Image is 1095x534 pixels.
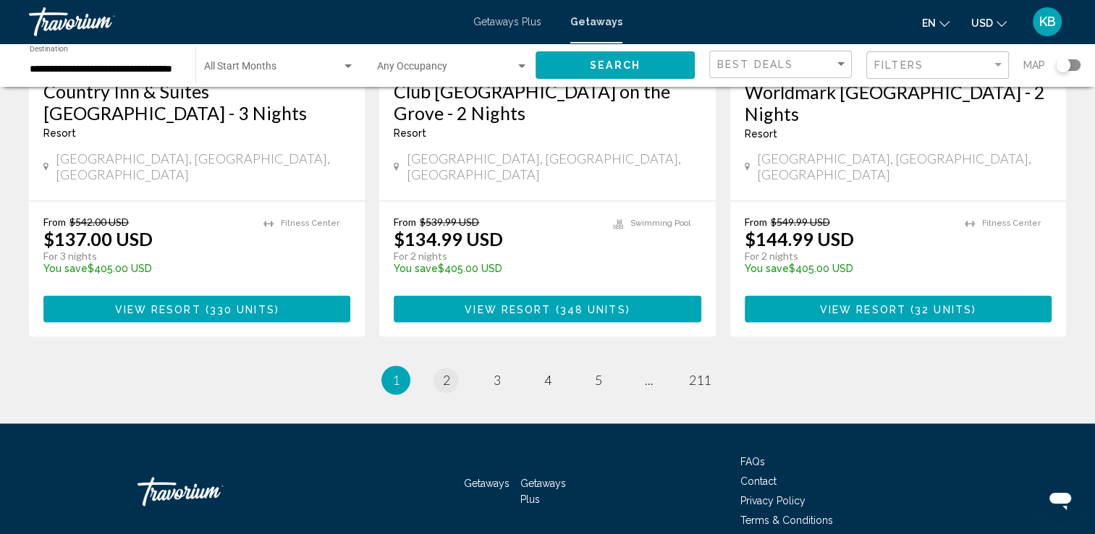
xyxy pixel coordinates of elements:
span: Best Deals [717,59,793,70]
span: 330 units [210,303,275,315]
span: ... [645,372,654,388]
span: Fitness Center [982,219,1041,228]
button: Search [536,51,695,78]
span: You save [745,263,789,274]
span: View Resort [465,303,551,315]
a: Getaways Plus [473,16,541,27]
p: $144.99 USD [745,228,854,250]
span: 4 [544,372,551,388]
a: FAQs [740,456,765,467]
button: Change language [922,12,950,33]
span: ( ) [551,303,630,315]
span: 1 [392,372,399,388]
mat-select: Sort by [717,59,847,71]
span: Map [1023,55,1045,75]
p: For 3 nights [43,250,249,263]
a: Contact [740,475,777,487]
span: Filters [874,59,923,71]
span: Swimming Pool [630,219,690,228]
p: For 2 nights [745,250,950,263]
button: View Resort(348 units) [394,295,701,322]
span: Search [590,60,640,72]
span: From [43,216,66,228]
a: Travorium [29,7,459,36]
span: 348 units [560,303,626,315]
span: 211 [689,372,711,388]
span: From [394,216,416,228]
button: User Menu [1028,7,1066,37]
span: ( ) [906,303,976,315]
span: [GEOGRAPHIC_DATA], [GEOGRAPHIC_DATA], [GEOGRAPHIC_DATA] [757,151,1052,182]
a: Getaways [464,478,510,489]
button: View Resort(330 units) [43,295,350,322]
span: $549.99 USD [771,216,830,228]
a: Worldmark [GEOGRAPHIC_DATA] - 2 Nights [745,81,1052,124]
span: [GEOGRAPHIC_DATA], [GEOGRAPHIC_DATA], [GEOGRAPHIC_DATA] [56,151,350,182]
button: View Resort(32 units) [745,295,1052,322]
p: $137.00 USD [43,228,153,250]
button: Change currency [971,12,1007,33]
a: Getaways Plus [520,478,566,505]
a: Country Inn & Suites [GEOGRAPHIC_DATA] - 3 Nights [43,80,350,124]
span: 2 [443,372,450,388]
a: Travorium [138,470,282,513]
span: Resort [394,127,426,139]
p: $405.00 USD [745,263,950,274]
span: You save [43,263,88,274]
span: $542.00 USD [69,216,129,228]
span: From [745,216,767,228]
span: ( ) [201,303,279,315]
button: Filter [866,51,1009,80]
span: 3 [494,372,501,388]
a: Club [GEOGRAPHIC_DATA] on the Grove - 2 Nights [394,80,701,124]
span: Fitness Center [281,219,339,228]
span: $539.99 USD [420,216,479,228]
p: $134.99 USD [394,228,503,250]
span: 32 units [915,303,972,315]
span: [GEOGRAPHIC_DATA], [GEOGRAPHIC_DATA], [GEOGRAPHIC_DATA] [407,151,701,182]
span: View Resort [114,303,200,315]
a: Privacy Policy [740,495,806,507]
span: KB [1039,14,1056,29]
p: For 2 nights [394,250,598,263]
a: Terms & Conditions [740,514,833,526]
p: $405.00 USD [394,263,598,274]
span: You save [394,263,438,274]
span: USD [971,17,993,29]
span: View Resort [820,303,906,315]
span: Resort [43,127,76,139]
a: Getaways [570,16,622,27]
iframe: Button to launch messaging window [1037,476,1083,522]
span: en [922,17,936,29]
p: $405.00 USD [43,263,249,274]
span: 5 [595,372,602,388]
span: Resort [745,128,777,140]
ul: Pagination [29,365,1066,394]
